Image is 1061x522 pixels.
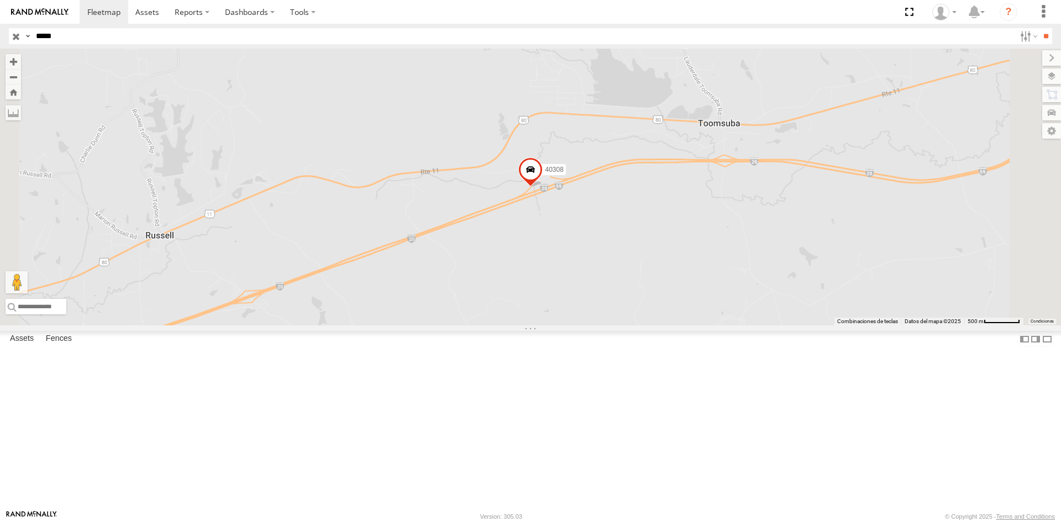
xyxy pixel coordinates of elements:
[6,105,21,120] label: Measure
[837,318,898,325] button: Combinaciones de teclas
[968,318,984,324] span: 500 m
[480,513,522,520] div: Version: 305.03
[1016,28,1039,44] label: Search Filter Options
[545,165,563,173] span: 40308
[1042,123,1061,139] label: Map Settings
[1031,319,1054,324] a: Condiciones
[6,85,21,99] button: Zoom Home
[964,318,1023,325] button: Escala del mapa: 500 m por 62 píxeles
[6,69,21,85] button: Zoom out
[4,331,39,347] label: Assets
[6,271,28,293] button: Arrastra el hombrecito naranja al mapa para abrir Street View
[11,8,69,16] img: rand-logo.svg
[6,54,21,69] button: Zoom in
[1019,331,1030,347] label: Dock Summary Table to the Left
[996,513,1055,520] a: Terms and Conditions
[1000,3,1017,21] i: ?
[905,318,961,324] span: Datos del mapa ©2025
[1042,331,1053,347] label: Hide Summary Table
[1030,331,1041,347] label: Dock Summary Table to the Right
[40,331,77,347] label: Fences
[928,4,960,20] div: Andrea Morales
[6,511,57,522] a: Visit our Website
[23,28,32,44] label: Search Query
[945,513,1055,520] div: © Copyright 2025 -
